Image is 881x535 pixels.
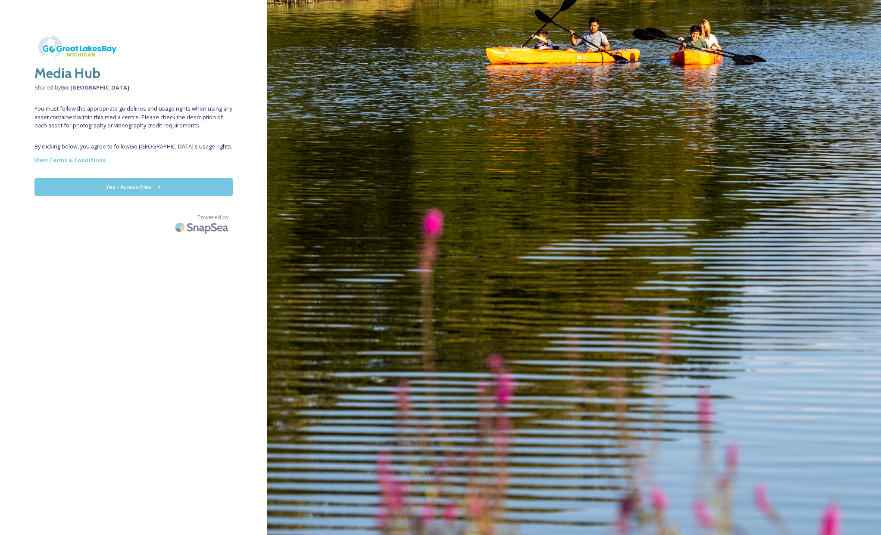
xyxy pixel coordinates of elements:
h2: Media Hub [34,63,233,83]
span: By clicking below, you agree to follow Go [GEOGRAPHIC_DATA] 's usage rights. [34,142,233,151]
strong: Go [GEOGRAPHIC_DATA] [61,83,129,91]
button: Yes - Access Files [34,178,233,196]
img: GoGreatHoriz_MISkies_RegionalTrails.png [34,34,121,59]
strong: View Terms & Conditions [34,156,106,164]
span: Shared by [34,83,233,92]
a: View Terms & Conditions [34,155,233,165]
span: You must follow the appropriate guidelines and usage rights when using any asset contained within... [34,105,233,130]
img: SnapSea Logo [172,217,233,238]
span: Powered by [197,213,228,221]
